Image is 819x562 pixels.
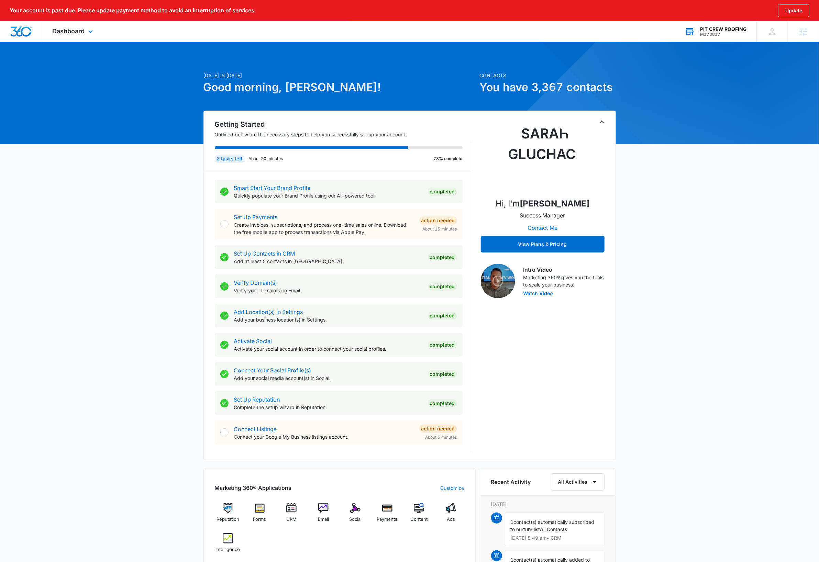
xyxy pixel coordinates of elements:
[215,484,292,492] h2: Marketing 360® Applications
[523,291,553,296] button: Watch Video
[481,264,515,298] img: Intro Video
[540,526,567,532] span: All Contacts
[441,484,464,492] a: Customize
[349,516,362,523] span: Social
[278,503,305,528] a: CRM
[234,374,422,382] p: Add your social media account(s) in Social.
[598,118,606,126] button: Toggle Collapse
[428,253,457,261] div: Completed
[234,396,280,403] a: Set Up Reputation
[234,316,422,323] p: Add your business location(s) in Settings.
[425,434,457,440] span: About 5 minutes
[53,27,85,35] span: Dashboard
[523,266,605,274] h3: Intro Video
[508,123,577,192] img: Sarah Gluchacki
[342,503,369,528] a: Social
[286,516,297,523] span: CRM
[234,287,422,294] p: Verify your domain(s) in Email.
[234,345,422,352] p: Activate your social account in order to connect your social profiles.
[496,198,589,210] p: Hi, I'm
[511,536,599,540] p: [DATE] 8:49 am • CRM
[521,220,564,236] button: Contact Me
[700,32,746,37] div: account id
[234,221,414,236] p: Create invoices, subscriptions, and process one-time sales online. Download the free mobile app t...
[215,155,245,163] div: 2 tasks left
[428,282,457,291] div: Completed
[428,312,457,320] div: Completed
[215,533,241,558] a: Intelligence
[234,426,277,432] a: Connect Listings
[423,226,457,232] span: About 15 minutes
[215,131,471,138] p: Outlined below are the necessary steps to help you successfully set up your account.
[419,216,457,225] div: Action Needed
[215,503,241,528] a: Reputation
[511,519,595,532] span: contact(s) automatically subscribed to nurture list
[234,184,311,191] a: Smart Start Your Brand Profile
[234,192,422,199] p: Quickly populate your Brand Profile using our AI-powered tool.
[523,274,605,288] p: Marketing 360® gives you the tools to scale your business.
[428,188,457,196] div: Completed
[491,478,531,486] h6: Recent Activity
[700,26,746,32] div: account name
[234,433,414,440] p: Connect your Google My Business listings account.
[310,503,337,528] a: Email
[215,546,240,553] span: Intelligence
[374,503,400,528] a: Payments
[10,7,256,14] p: Your account is past due. Please update payment method to avoid an interruption of services.
[318,516,329,523] span: Email
[234,367,311,374] a: Connect Your Social Profile(s)
[246,503,273,528] a: Forms
[520,199,589,209] strong: [PERSON_NAME]
[520,211,565,220] p: Success Manager
[481,236,605,252] button: View Plans & Pricing
[428,370,457,378] div: Completed
[428,341,457,349] div: Completed
[217,516,239,523] span: Reputation
[377,516,398,523] span: Payments
[778,4,809,17] button: Update
[511,519,514,525] span: 1
[215,119,471,130] h2: Getting Started
[234,338,272,345] a: Activate Social
[434,156,463,162] p: 78% complete
[203,79,476,95] h1: Good morning, [PERSON_NAME]!
[234,404,422,411] p: Complete the setup wizard in Reputation.
[42,21,105,42] div: Dashboard
[253,516,266,523] span: Forms
[234,258,422,265] p: Add at least 5 contacts in [GEOGRAPHIC_DATA].
[234,308,303,315] a: Add Location(s) in Settings
[480,72,616,79] p: Contacts
[551,473,605,491] button: All Activities
[234,214,278,221] a: Set Up Payments
[428,399,457,407] div: Completed
[491,501,605,508] p: [DATE]
[234,279,277,286] a: Verify Domain(s)
[438,503,464,528] a: Ads
[480,79,616,95] h1: You have 3,367 contacts
[447,516,455,523] span: Ads
[249,156,283,162] p: About 20 minutes
[406,503,432,528] a: Content
[410,516,428,523] span: Content
[419,425,457,433] div: Action Needed
[234,250,295,257] a: Set Up Contacts in CRM
[203,72,476,79] p: [DATE] is [DATE]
